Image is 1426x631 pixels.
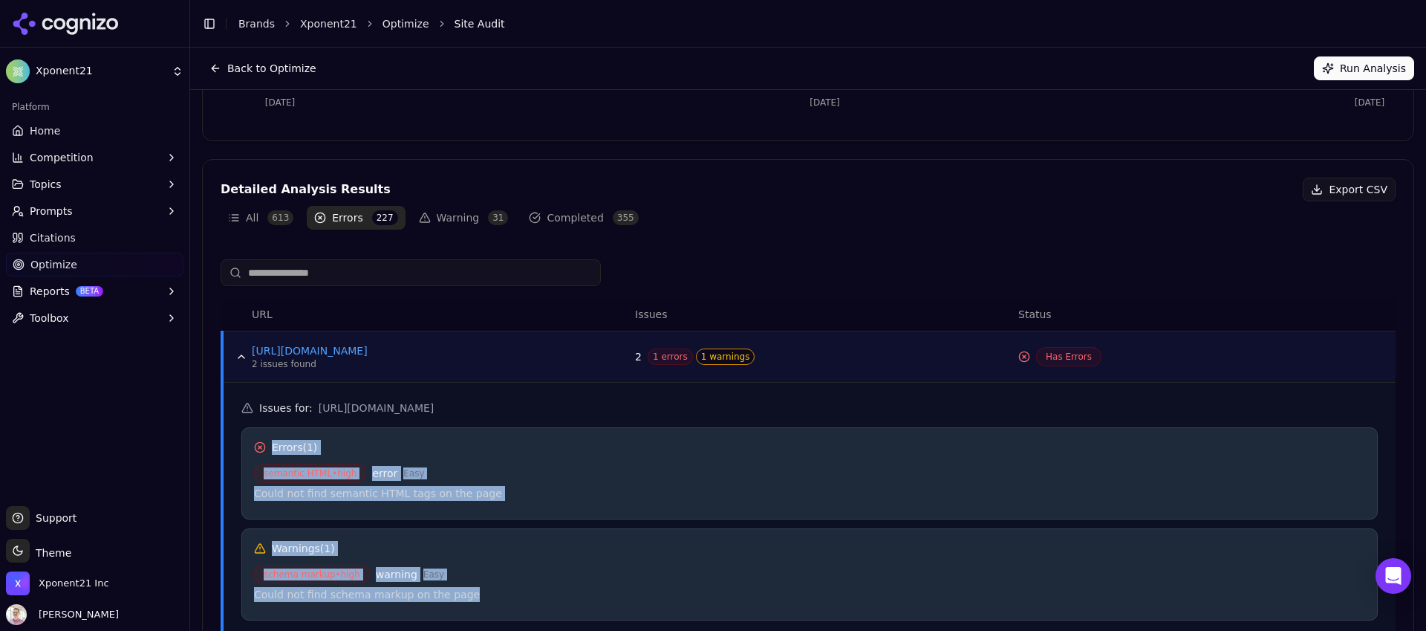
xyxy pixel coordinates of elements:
span: Prompts [30,204,73,219]
tspan: [DATE] [1355,97,1385,108]
span: URL [252,307,273,322]
span: 355 [613,210,639,225]
span: 2 [635,349,642,364]
span: 1 warnings [696,349,755,365]
a: Home [6,119,183,143]
span: Home [30,123,60,138]
span: Has Errors [1036,347,1101,366]
span: Site Audit [455,16,505,31]
div: Could not find schema markup on the page [254,587,1365,602]
button: Run Analysis [1314,56,1414,80]
tspan: [DATE] [265,97,296,108]
th: Status [1012,298,1396,331]
img: Xponent21 [6,59,30,83]
span: 1 errors [648,349,693,365]
button: Warning31 [411,206,516,230]
span: Issues [635,307,668,322]
span: warning [376,567,417,582]
th: URL [246,298,629,331]
span: 613 [267,210,293,225]
span: Theme [30,547,71,559]
button: Errors227 [307,206,405,230]
div: Could not find semantic HTML tags on the page [254,486,1365,501]
span: Xponent21 Inc [39,577,109,590]
span: Status [1018,307,1052,322]
a: Optimize [382,16,429,31]
span: Easy [403,467,424,479]
button: Export CSV [1303,178,1396,201]
span: schema markup • high [254,565,370,584]
a: [URL][DOMAIN_NAME] [252,343,475,358]
div: Detailed Analysis Results [221,184,391,195]
h6: Warnings ( 1 ) [272,541,335,556]
a: Citations [6,226,183,250]
button: Prompts [6,199,183,223]
span: error [372,466,397,481]
span: Toolbox [30,311,69,326]
span: Topics [30,177,62,192]
button: Back to Optimize [202,56,324,80]
span: Reports [30,284,70,299]
span: Easy [423,569,444,580]
tspan: [DATE] [810,97,840,108]
button: Completed355 [521,206,645,230]
div: 2 issues found [252,358,475,370]
button: Competition [6,146,183,169]
span: Competition [30,150,94,165]
button: Open organization switcher [6,572,109,595]
span: BETA [76,286,103,297]
div: Open Intercom Messenger [1375,558,1411,594]
div: Platform [6,95,183,119]
span: semantic HTML • high [254,464,366,483]
span: Optimize [30,257,77,272]
span: 31 [488,210,508,225]
a: Xponent21 [300,16,357,31]
a: Optimize [6,253,183,276]
img: Kiryako Sharikas [6,604,27,625]
span: Xponent21 [36,65,166,78]
button: Topics [6,172,183,196]
tspan: 0% [253,80,267,91]
h5: Issues for : [241,401,1378,415]
span: [PERSON_NAME] [33,608,119,621]
button: Open user button [6,604,119,625]
button: Toolbox [6,306,183,330]
button: All613 [221,206,301,230]
a: Brands [238,18,275,30]
button: ReportsBETA [6,279,183,303]
img: Xponent21 Inc [6,572,30,595]
span: Support [30,511,76,525]
span: [URL][DOMAIN_NAME] [319,401,434,415]
span: 227 [372,210,398,225]
nav: breadcrumb [238,16,1384,31]
th: Issues [629,298,1012,331]
h6: Errors ( 1 ) [272,440,317,455]
span: Citations [30,230,76,245]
